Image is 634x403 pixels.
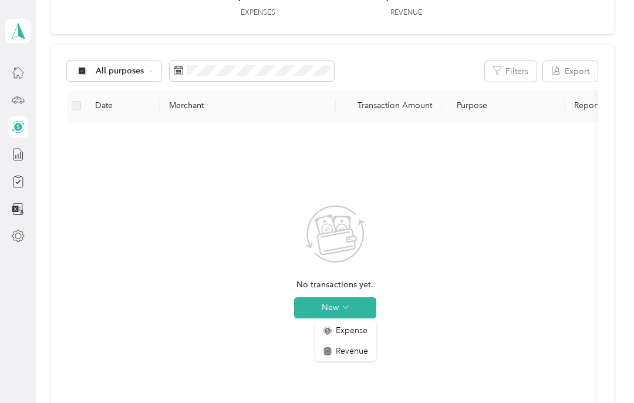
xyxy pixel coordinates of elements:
iframe: Everlance-gr Chat Button Frame [568,337,634,403]
th: Date [86,90,160,122]
button: Filters [485,61,537,82]
span: No transactions yet. [296,278,373,291]
button: New [294,297,376,318]
div: Expenses [234,8,283,18]
span: Expense [336,324,367,337]
span: Purpose [451,100,488,110]
div: Revenue [382,8,431,18]
span: Revenue [336,345,368,357]
button: Export [543,61,598,82]
th: Transaction Amount [336,90,441,122]
th: Merchant [160,90,336,122]
span: All purposes [96,67,144,75]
